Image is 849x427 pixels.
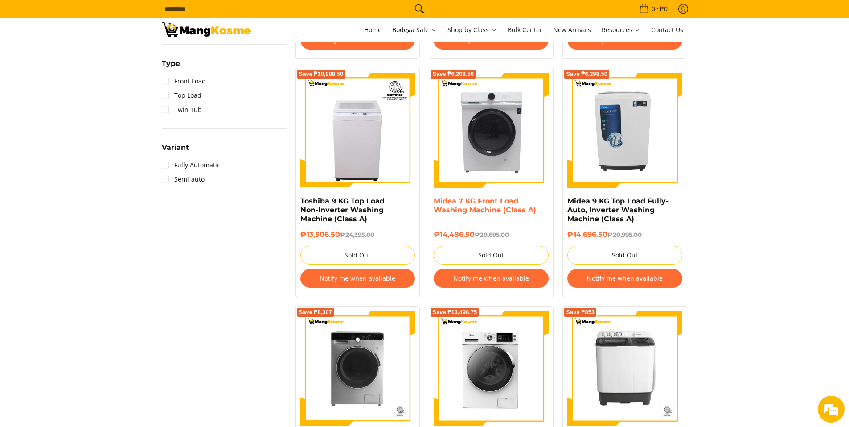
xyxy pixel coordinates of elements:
[434,73,549,188] img: Midea 7 KG Front Load Washing Machine (Class A)
[508,25,542,34] span: Bulk Center
[567,73,682,188] img: Midea 9 KG Top Load Fully-Auto, Inverter Washing Machine (Class A)
[162,144,189,151] span: Variant
[647,18,688,42] a: Contact Us
[434,246,549,265] button: Sold Out
[651,25,683,34] span: Contact Us
[388,18,441,42] a: Bodega Sale
[567,246,682,265] button: Sold Out
[52,112,123,203] span: We're online!
[146,4,168,26] div: Minimize live chat window
[503,18,547,42] a: Bulk Center
[567,311,682,426] img: condura-semi-automatic-7-kilos-twin-tub-washing-machine-front-view-mang-kosme
[162,158,220,172] a: Fully Automatic
[434,197,536,214] a: Midea 7 KG Front Load Washing Machine (Class A)
[447,25,497,36] span: Shop by Class
[392,25,437,36] span: Bodega Sale
[300,73,415,188] img: Toshiba 9 KG Top Load Non-Inverter Washing Machine (Class A)
[364,25,381,34] span: Home
[650,6,656,12] span: 0
[162,172,205,187] a: Semi-auto
[434,230,549,239] h6: ₱14,486.50
[162,60,180,74] summary: Open
[360,18,386,42] a: Home
[162,88,201,103] a: Top Load
[475,231,509,238] del: ₱20,695.00
[300,246,415,265] button: Sold Out
[553,25,591,34] span: New Arrivals
[567,197,669,223] a: Midea 9 KG Top Load Fully-Auto, Inverter Washing Machine (Class A)
[597,18,645,42] a: Resources
[566,310,595,315] span: Save ₱853
[299,310,332,315] span: Save ₱8,307
[443,18,501,42] a: Shop by Class
[162,74,206,88] a: Front Load
[566,71,607,77] span: Save ₱6,298.50
[299,71,344,77] span: Save ₱10,888.50
[434,311,549,426] img: Midea Front Load 10kg Wash and Dry Washing Machine (Class A)
[162,144,189,158] summary: Open
[162,22,251,37] img: Washing Machines l Mang Kosme: Home Appliances Warehouse Sale Partner
[162,103,202,117] a: Twin Tub
[300,269,415,288] button: Notify me when available
[567,230,682,239] h6: ₱14,696.50
[412,2,427,16] button: Search
[300,230,415,239] h6: ₱13,506.50
[260,18,688,42] nav: Main Menu
[636,4,670,14] span: •
[46,50,150,62] div: Chat with us now
[300,197,385,223] a: Toshiba 9 KG Top Load Non-Inverter Washing Machine (Class A)
[602,25,640,36] span: Resources
[432,310,477,315] span: Save ₱13,498.75
[434,269,549,288] button: Notify me when available
[659,6,669,12] span: ₱0
[607,231,642,238] del: ₱20,995.00
[549,18,595,42] a: New Arrivals
[567,269,682,288] button: Notify me when available
[162,60,180,67] span: Type
[432,71,474,77] span: Save ₱6,208.50
[300,311,415,426] img: Condura 10 KG Front Load Combo Inverter Washing Machine (Premium)
[340,231,374,238] del: ₱24,395.00
[4,244,170,275] textarea: Type your message and hit 'Enter'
